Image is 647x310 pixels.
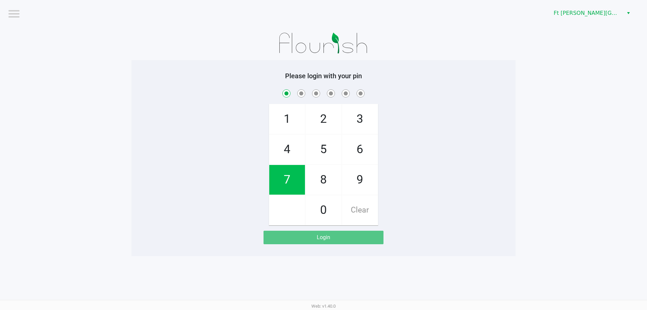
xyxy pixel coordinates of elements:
[342,165,378,195] span: 9
[342,104,378,134] span: 3
[342,195,378,225] span: Clear
[269,104,305,134] span: 1
[306,195,341,225] span: 0
[311,304,336,309] span: Web: v1.40.0
[623,7,633,19] button: Select
[269,135,305,164] span: 4
[306,165,341,195] span: 8
[269,165,305,195] span: 7
[306,104,341,134] span: 2
[554,9,619,17] span: Ft [PERSON_NAME][GEOGRAPHIC_DATA]
[136,72,511,80] h5: Please login with your pin
[306,135,341,164] span: 5
[342,135,378,164] span: 6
